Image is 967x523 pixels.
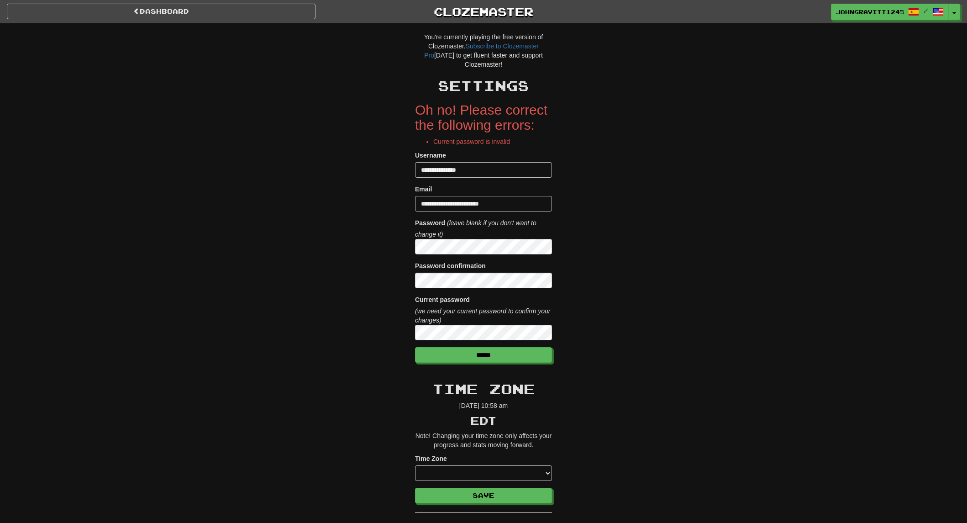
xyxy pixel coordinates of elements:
label: Current password [415,295,470,304]
a: Subscribe to Clozemaster Pro [424,42,539,59]
p: [DATE] 10:58 am [415,401,552,410]
i: (we need your current password to confirm your changes) [415,307,550,324]
label: Password confirmation [415,261,486,270]
a: Clozemaster [329,4,638,20]
a: johngravitt1245 / [831,4,949,20]
p: Note! Changing your time zone only affects your progress and stats moving forward. [415,431,552,449]
label: Username [415,151,446,160]
h2: Time Zone [415,381,552,396]
label: Password [415,218,445,227]
p: You're currently playing the free version of Clozemaster. [DATE] to get fluent faster and support... [415,32,552,69]
span: johngravitt1245 [836,8,904,16]
label: Email [415,185,432,194]
label: Time Zone [415,454,447,463]
h2: Settings [415,78,552,93]
a: Dashboard [7,4,315,19]
li: Current password is invalid [433,137,552,146]
h2: Oh no! Please correct the following errors: [415,102,552,132]
h3: EDT [415,415,552,427]
i: (leave blank if you don't want to change it) [415,219,536,238]
button: Save [415,488,552,503]
span: / [924,7,928,14]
